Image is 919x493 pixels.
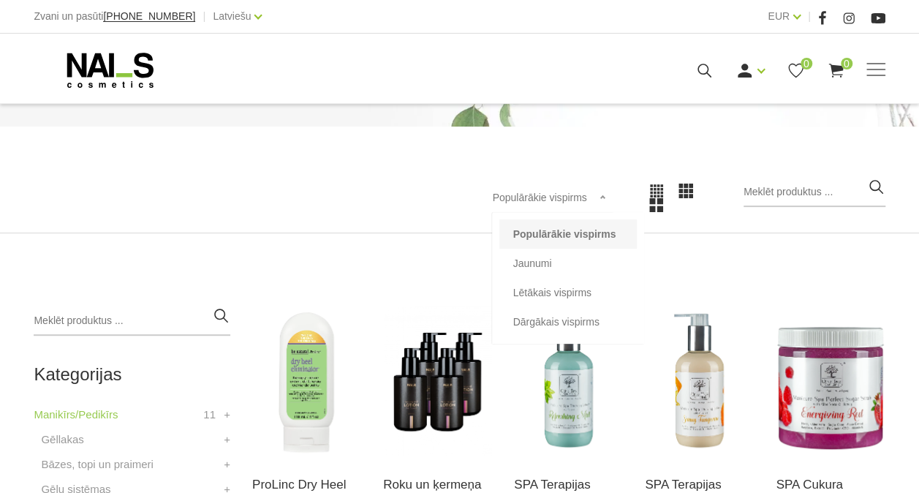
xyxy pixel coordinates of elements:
[492,192,586,203] span: Populārākie vispirms
[252,306,361,456] img: Krēms novērš uzstaigājumu rašanos, pēdu plaisāšanu, varžacu veidošanos. Labākais risinājums, lai ...
[768,7,790,25] a: EUR
[213,7,251,25] a: Latviešu
[224,406,230,424] a: +
[499,278,637,307] li: Lētākais vispirms
[383,306,492,456] img: BAROJOŠS roku un ķermeņa LOSJONSBALI COCONUT barojošs roku un ķermeņa losjons paredzēts jebkura t...
[801,58,812,69] span: 0
[41,431,83,448] a: Gēllakas
[776,306,885,456] img: Īpaši ieteikts sausai un raupjai ādai. Unikāls vitamīnu un enerģijas skrubis ar ādas atjaunošanas...
[34,365,230,384] h2: Kategorijas
[203,406,216,424] span: 11
[224,456,230,473] a: +
[103,10,195,22] span: [PHONE_NUMBER]
[499,249,637,278] li: Jaunumi
[827,61,845,80] a: 0
[34,7,195,26] div: Zvani un pasūti
[41,456,153,473] a: Bāzes, topi un praimeri
[514,306,623,456] img: Atsvaidzinošs Spa Tearpijas losjons pēdām/kājām ar piparmētras aromātu.Spa Terapijas pēdu losjons...
[645,306,754,456] img: SPA Terapijas losjons - Saulainais mandarīns, 236 mlNodrošina ar vitamīniem, intensīvi atjauno un...
[34,406,118,424] a: Manikīrs/Pedikīrs
[203,7,205,26] span: |
[787,61,805,80] a: 0
[499,307,637,336] li: Dārgākais vispirms
[744,178,885,207] input: Meklēt produktus ...
[499,219,637,249] li: Populārākie vispirms
[103,11,195,22] a: [PHONE_NUMBER]
[841,58,852,69] span: 0
[34,306,230,336] input: Meklēt produktus ...
[224,431,230,448] a: +
[808,7,811,26] span: |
